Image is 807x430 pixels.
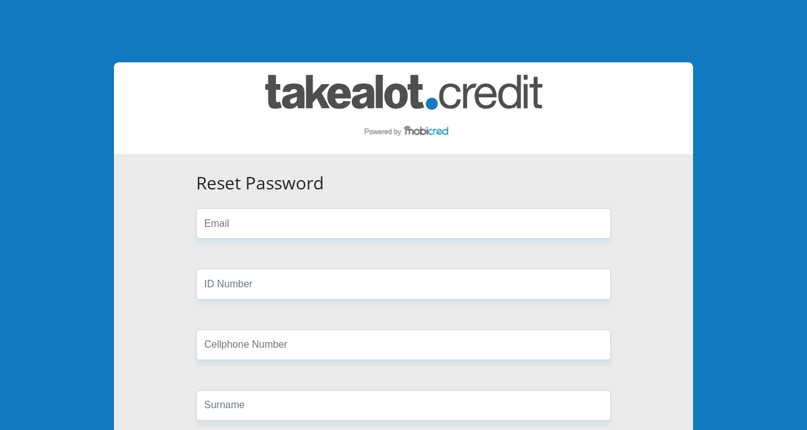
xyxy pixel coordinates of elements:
[196,390,611,421] input: Surname
[196,173,611,194] h3: Reset Password
[196,269,611,299] input: ID Number
[265,75,542,141] img: takealot_credit logo
[196,208,611,239] input: Email
[196,330,611,360] input: Cellphone Number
